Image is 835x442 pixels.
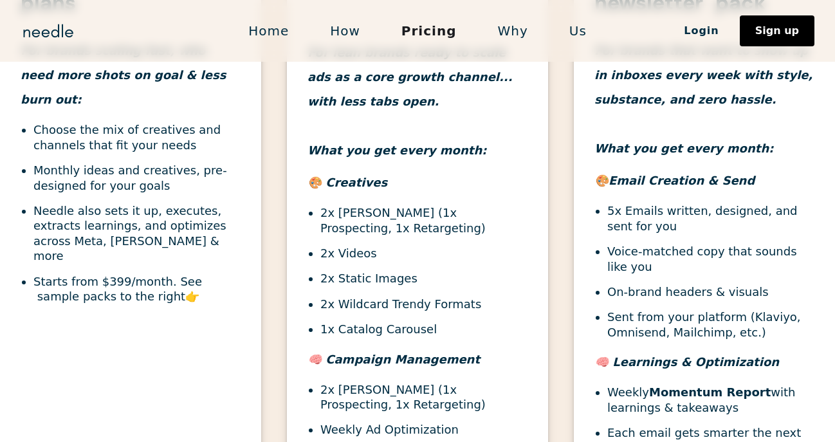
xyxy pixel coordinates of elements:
[33,163,241,193] li: Monthly ideas and creatives, pre-designed for your goals
[320,322,528,336] li: 1x Catalog Carousel
[663,20,740,42] a: Login
[740,15,814,46] a: Sign up
[549,17,607,44] a: Us
[309,17,381,44] a: How
[755,26,799,36] div: Sign up
[33,122,241,152] li: Choose the mix of creatives and channels that fit your needs
[307,353,480,366] em: 🧠 Campaign Management
[320,205,528,235] li: 2x [PERSON_NAME] (1x Prospecting, 1x Retargeting)
[477,17,549,44] a: Why
[381,17,477,44] a: Pricing
[228,17,309,44] a: Home
[307,46,513,157] em: For lean brands ready to scale ads as a core growth channel... with less tabs open. What you get ...
[607,309,814,340] li: Sent from your platform (Klaviyo, Omnisend, Mailchimp, etc.)
[320,382,528,412] li: 2x [PERSON_NAME] (1x Prospecting, 1x Retargeting)
[607,203,814,234] li: 5x Emails written, designed, and sent for you
[609,174,755,187] em: Email Creation & Send
[607,385,814,415] li: Weekly with learnings & takeaways
[33,274,241,304] li: Starts from $399/month. See sample packs to the right
[594,355,779,369] em: 🧠 Learnings & Optimization
[594,174,609,187] em: 🎨
[33,203,241,264] li: Needle also sets it up, executes, extracts learnings, and optimizes across Meta, [PERSON_NAME] & ...
[320,297,528,311] li: 2x Wildcard Trendy Formats
[21,44,226,106] em: For brands scaling fast, who need more shots on goal & less burn out:
[320,246,528,261] li: 2x Videos
[185,290,199,303] strong: 👉
[607,284,814,299] li: On-brand headers & visuals
[320,422,528,437] li: Weekly Ad Optimization
[320,271,528,286] li: 2x Static Images
[307,176,387,189] em: 🎨 Creatives
[649,385,771,399] strong: Momentum Report
[594,44,812,155] em: For brands that want to show up in inboxes every week with style, substance, and zero hassle. Wha...
[607,244,814,274] li: Voice-matched copy that sounds like you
